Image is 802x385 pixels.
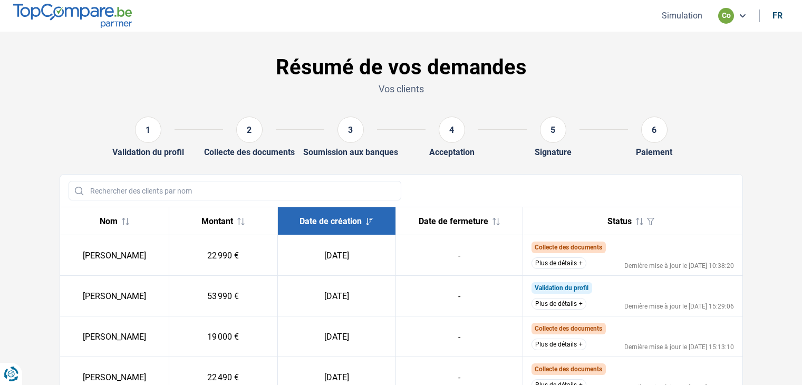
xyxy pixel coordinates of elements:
[624,344,734,350] div: Dernière mise à jour le [DATE] 15:13:10
[278,235,395,276] td: [DATE]
[169,276,278,316] td: 53 990 €
[60,55,743,80] h1: Résumé de vos demandes
[60,82,743,95] p: Vos clients
[69,181,401,200] input: Rechercher des clients par nom
[624,303,734,310] div: Dernière mise à jour le [DATE] 15:29:06
[112,147,184,157] div: Validation du profil
[429,147,475,157] div: Acceptation
[535,365,602,373] span: Collecte des documents
[636,147,672,157] div: Paiement
[13,4,132,27] img: TopCompare.be
[395,235,523,276] td: -
[236,117,263,143] div: 2
[169,316,278,357] td: 19 000 €
[535,284,588,292] span: Validation du profil
[135,117,161,143] div: 1
[532,339,586,350] button: Plus de détails
[60,316,169,357] td: [PERSON_NAME]
[532,298,586,310] button: Plus de détails
[772,11,782,21] div: fr
[419,216,488,226] span: Date de fermeture
[278,276,395,316] td: [DATE]
[299,216,362,226] span: Date de création
[439,117,465,143] div: 4
[60,276,169,316] td: [PERSON_NAME]
[659,10,706,21] button: Simulation
[278,316,395,357] td: [DATE]
[201,216,233,226] span: Montant
[540,117,566,143] div: 5
[535,325,602,332] span: Collecte des documents
[624,263,734,269] div: Dernière mise à jour le [DATE] 10:38:20
[303,147,398,157] div: Soumission aux banques
[532,257,586,269] button: Plus de détails
[337,117,364,143] div: 3
[535,244,602,251] span: Collecte des documents
[395,276,523,316] td: -
[60,235,169,276] td: [PERSON_NAME]
[535,147,572,157] div: Signature
[204,147,295,157] div: Collecte des documents
[169,235,278,276] td: 22 990 €
[641,117,668,143] div: 6
[607,216,632,226] span: Status
[100,216,118,226] span: Nom
[395,316,523,357] td: -
[718,8,734,24] div: co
